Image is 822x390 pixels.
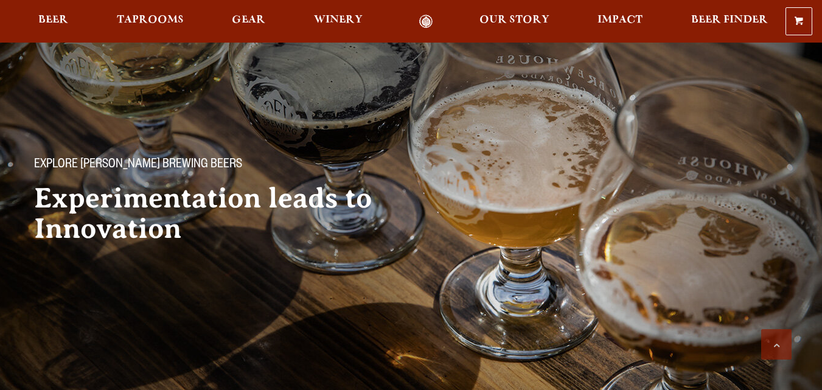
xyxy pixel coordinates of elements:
a: Taprooms [109,15,192,29]
span: Beer [38,15,68,25]
span: Beer Finder [691,15,768,25]
a: Impact [590,15,650,29]
h2: Experimentation leads to Innovation [34,183,414,244]
a: Beer Finder [683,15,776,29]
a: Winery [306,15,371,29]
a: Scroll to top [761,329,792,360]
span: Impact [597,15,643,25]
a: Gear [224,15,273,29]
a: Our Story [472,15,557,29]
a: Beer [30,15,76,29]
span: Taprooms [117,15,184,25]
span: Gear [232,15,265,25]
span: Our Story [479,15,549,25]
span: Explore [PERSON_NAME] Brewing Beers [34,158,242,173]
a: Odell Home [403,15,449,29]
span: Winery [314,15,363,25]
